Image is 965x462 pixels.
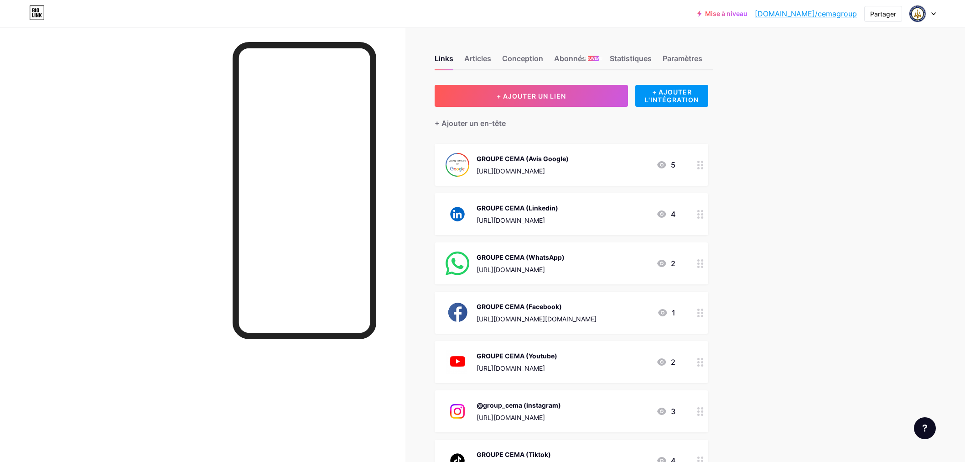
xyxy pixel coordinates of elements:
font: GROUPE CEMA (Avis Google) [477,155,569,163]
font: GROUPE CEMA (Tiktok) [477,451,551,458]
font: [URL][DOMAIN_NAME] [477,266,545,273]
img: GROUPE CEMA (Youtube) [446,350,469,374]
font: [URL][DOMAIN_NAME] [477,167,545,175]
img: GROUPE CEMA (Avis Google) [446,153,469,177]
font: [URL][DOMAIN_NAME] [477,216,545,224]
font: + AJOUTER UN LIEN [497,92,566,100]
font: 3 [671,407,675,416]
font: Conception [502,54,543,63]
font: GROUPE CEMA (Youtube) [477,352,557,360]
a: [DOMAIN_NAME]/cemagroup [755,8,857,19]
font: + AJOUTER L'INTÉGRATION [645,88,699,104]
font: Mise à niveau [705,10,747,17]
font: 5 [671,160,675,169]
button: + AJOUTER UN LIEN [435,85,628,107]
font: Partager [870,10,896,18]
font: GROUPE CEMA (Facebook) [477,303,562,310]
font: 2 [671,259,675,268]
img: groupe cema [909,5,926,22]
font: Abonnés [554,54,586,63]
font: [DOMAIN_NAME]/cemagroup [755,9,857,18]
font: [URL][DOMAIN_NAME] [477,364,545,372]
font: 2 [671,357,675,367]
font: GROUPE CEMA (Linkedin) [477,204,558,212]
font: Articles [464,54,491,63]
font: [URL][DOMAIN_NAME] [477,414,545,421]
font: NOUVEAU [584,56,602,61]
img: GROUPE CEMA (Facebook) [446,301,469,325]
img: GROUPE CEMA (Linkedin) [446,202,469,226]
font: Links [435,54,453,63]
font: 4 [671,210,675,219]
font: 1 [672,308,675,317]
font: + Ajouter un en-tête [435,119,506,128]
font: Paramètres [663,54,702,63]
img: GROUPE CEMA (WhatsApp) [446,252,469,275]
img: @group_cema (instagram) [446,399,469,423]
font: Statistiques [610,54,652,63]
font: GROUPE CEMA (WhatsApp) [477,253,565,261]
font: [URL][DOMAIN_NAME][DOMAIN_NAME] [477,315,597,323]
font: @group_cema (instagram) [477,401,561,409]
